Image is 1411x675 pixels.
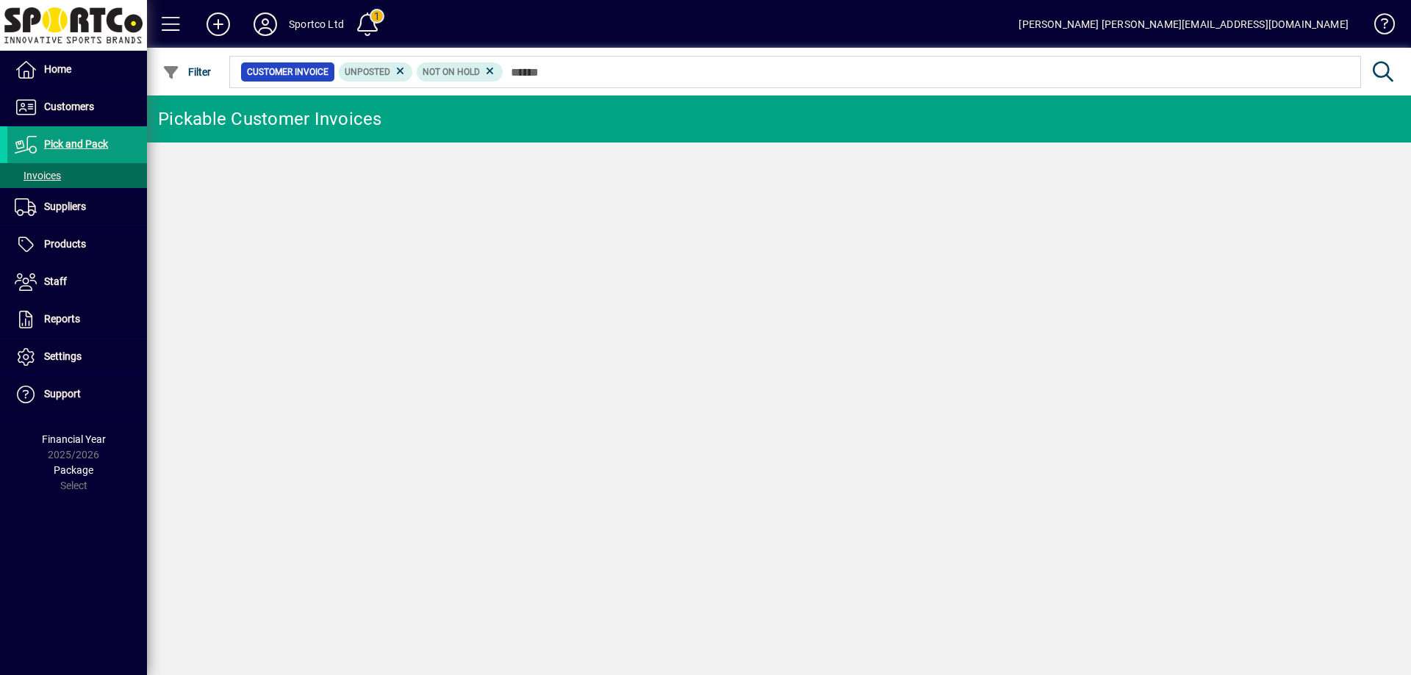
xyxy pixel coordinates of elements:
a: Suppliers [7,189,147,225]
mat-chip: Customer Invoice Status: Unposted [339,62,413,82]
span: Suppliers [44,201,86,212]
a: Customers [7,89,147,126]
span: Products [44,238,86,250]
button: Profile [242,11,289,37]
a: Invoices [7,163,147,188]
span: Unposted [345,67,390,77]
a: Home [7,51,147,88]
mat-chip: Hold Status: Not On Hold [417,62,503,82]
a: Reports [7,301,147,338]
span: Customer Invoice [247,65,328,79]
a: Settings [7,339,147,375]
span: Invoices [15,170,61,181]
div: [PERSON_NAME] [PERSON_NAME][EMAIL_ADDRESS][DOMAIN_NAME] [1019,12,1349,36]
span: Staff [44,275,67,287]
span: Pick and Pack [44,138,108,150]
span: Settings [44,350,82,362]
button: Add [195,11,242,37]
span: Not On Hold [423,67,480,77]
div: Sportco Ltd [289,12,344,36]
span: Home [44,63,71,75]
a: Support [7,376,147,413]
span: Package [54,464,93,476]
span: Reports [44,313,80,325]
button: Filter [159,59,215,85]
a: Staff [7,264,147,300]
span: Filter [162,66,212,78]
span: Support [44,388,81,400]
div: Pickable Customer Invoices [158,107,382,131]
a: Knowledge Base [1363,3,1393,51]
span: Customers [44,101,94,112]
span: Financial Year [42,433,106,445]
a: Products [7,226,147,263]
